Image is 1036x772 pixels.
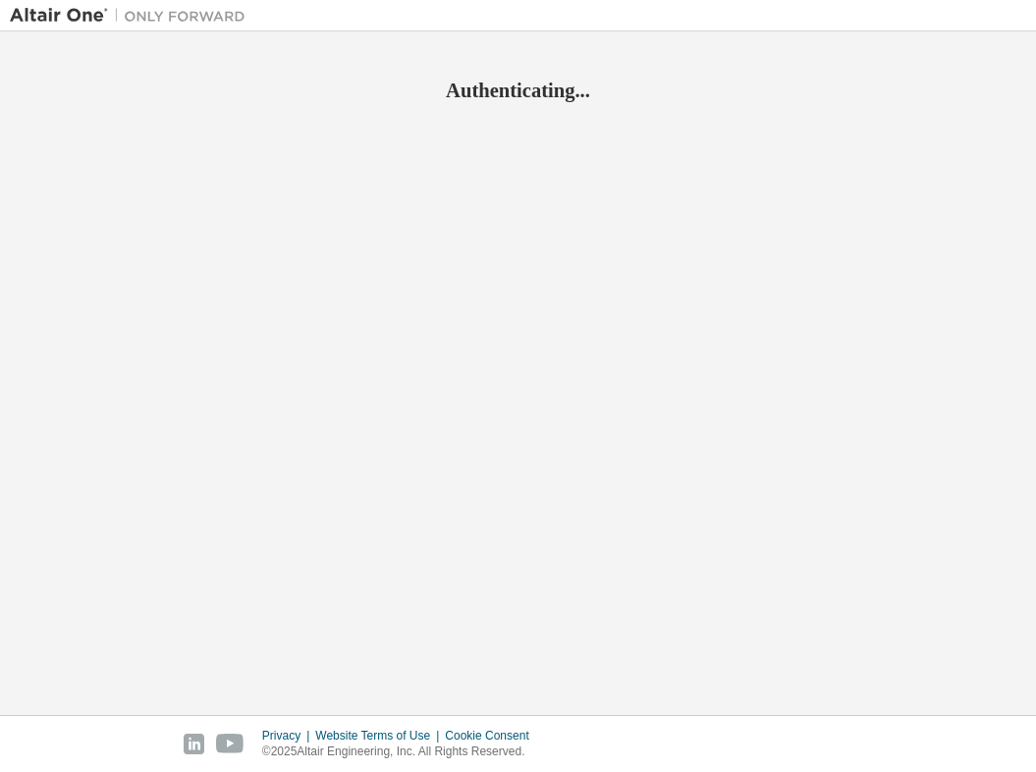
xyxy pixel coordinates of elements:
img: Altair One [10,6,255,26]
img: youtube.svg [216,734,245,754]
div: Website Terms of Use [315,728,445,744]
h2: Authenticating... [10,78,1026,103]
img: linkedin.svg [184,734,204,754]
div: Cookie Consent [445,728,540,744]
p: © 2025 Altair Engineering, Inc. All Rights Reserved. [262,744,541,760]
div: Privacy [262,728,315,744]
